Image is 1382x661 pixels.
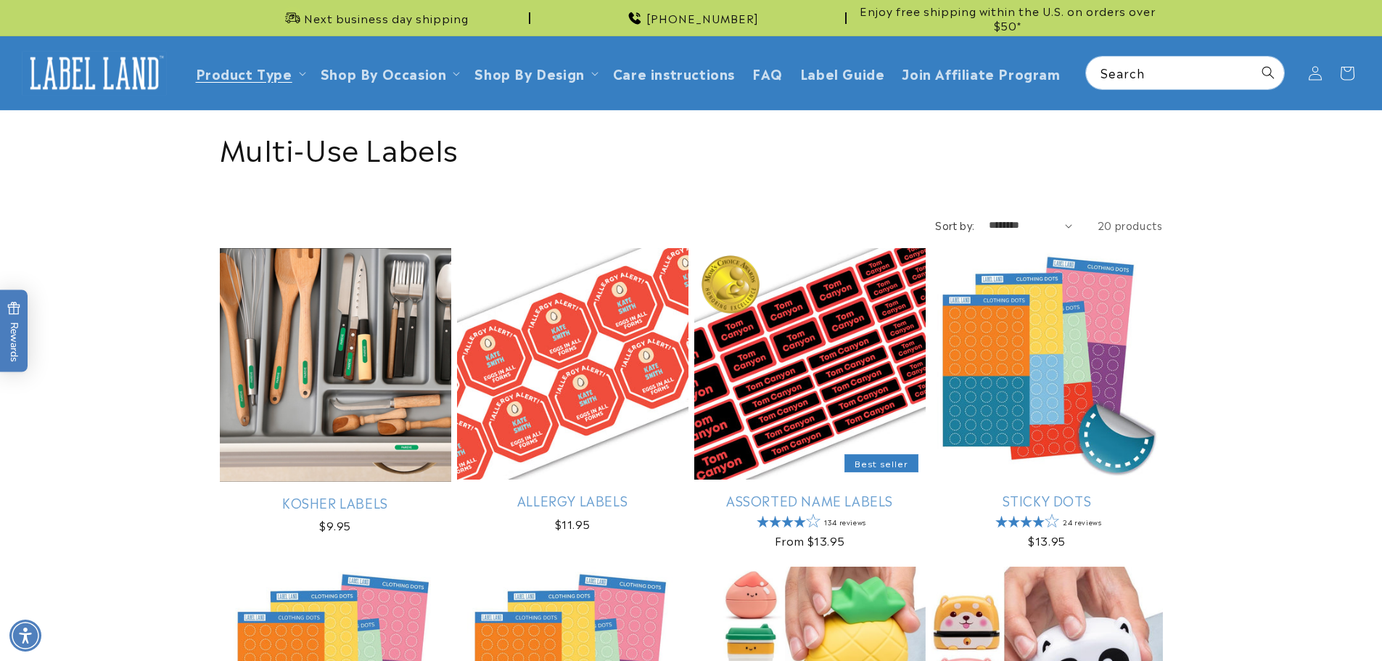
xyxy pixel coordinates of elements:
a: Product Type [196,63,292,83]
a: Kosher Labels [220,494,451,511]
div: Accessibility Menu [9,620,41,652]
span: 20 products [1098,218,1163,232]
span: Enjoy free shipping within the U.S. on orders over $50* [852,4,1163,32]
summary: Shop By Occasion [312,56,466,90]
iframe: Sign Up via Text for Offers [12,545,184,588]
a: Label Guide [791,56,894,90]
h1: Multi-Use Labels [220,128,1163,166]
summary: Shop By Design [466,56,604,90]
a: Shop By Design [474,63,584,83]
button: Search [1252,57,1284,89]
span: Care instructions [613,65,735,81]
span: [PHONE_NUMBER] [646,11,759,25]
span: Join Affiliate Program [902,65,1060,81]
summary: Product Type [187,56,312,90]
span: Shop By Occasion [321,65,447,81]
img: Label Land [22,51,167,96]
a: Allergy Labels [457,492,688,509]
span: FAQ [752,65,783,81]
span: Label Guide [800,65,885,81]
a: Join Affiliate Program [893,56,1069,90]
span: Rewards [7,301,21,361]
span: Next business day shipping [304,11,469,25]
a: Label Land [17,45,173,101]
label: Sort by: [935,218,974,232]
a: Care instructions [604,56,744,90]
a: FAQ [744,56,791,90]
a: Assorted Name Labels [694,492,926,509]
a: Sticky Dots [931,492,1163,509]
